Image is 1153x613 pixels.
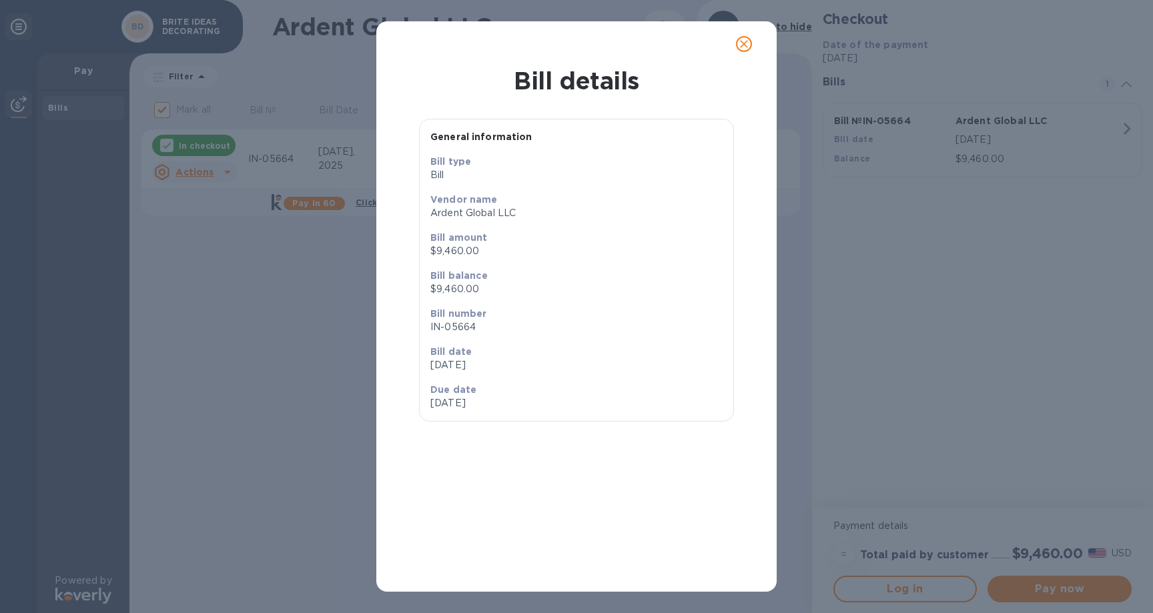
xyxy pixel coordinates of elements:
[430,346,472,357] b: Bill date
[430,270,488,281] b: Bill balance
[728,28,760,60] button: close
[430,358,723,372] p: [DATE]
[430,308,487,319] b: Bill number
[430,244,723,258] p: $9,460.00
[430,384,476,395] b: Due date
[430,156,471,167] b: Bill type
[430,206,723,220] p: Ardent Global LLC
[387,67,766,95] h1: Bill details
[430,131,532,142] b: General information
[430,232,488,243] b: Bill amount
[430,396,571,410] p: [DATE]
[430,194,498,205] b: Vendor name
[430,168,723,182] p: Bill
[430,282,723,296] p: $9,460.00
[430,320,723,334] p: IN-05664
